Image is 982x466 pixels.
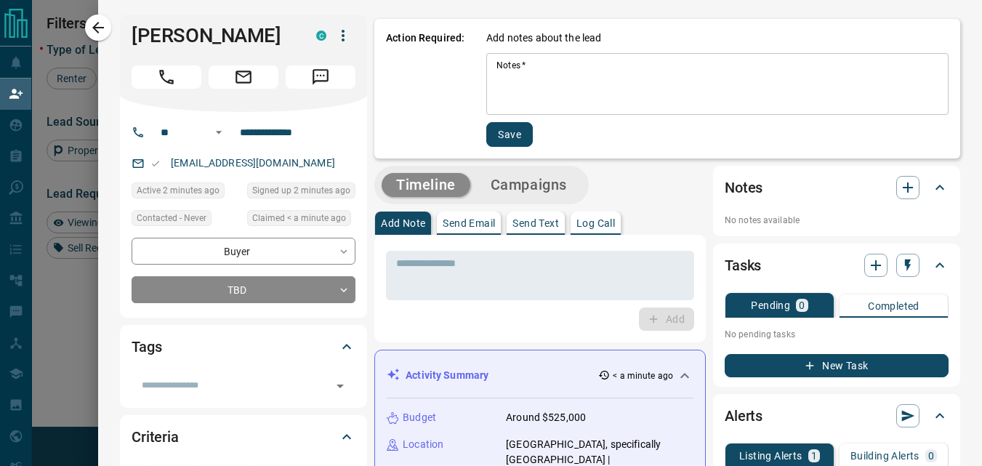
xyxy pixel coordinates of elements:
span: Signed up 2 minutes ago [252,183,350,198]
button: Open [210,124,228,141]
div: condos.ca [316,31,326,41]
button: New Task [725,354,949,377]
p: Action Required: [386,31,464,147]
span: Email [209,65,278,89]
p: Pending [751,300,790,310]
h2: Notes [725,176,762,199]
div: Wed Oct 15 2025 [132,182,240,203]
p: Completed [868,301,919,311]
div: TBD [132,276,355,303]
h2: Tasks [725,254,761,277]
button: Open [330,376,350,396]
p: Building Alerts [850,451,919,461]
button: Timeline [382,173,470,197]
p: Listing Alerts [739,451,802,461]
div: Alerts [725,398,949,433]
p: Send Email [443,218,495,228]
div: Buyer [132,238,355,265]
p: Activity Summary [406,368,488,383]
span: Message [286,65,355,89]
p: Send Text [512,218,559,228]
p: Log Call [576,218,615,228]
p: 1 [811,451,817,461]
span: Claimed < a minute ago [252,211,346,225]
div: Tags [132,329,355,364]
p: No notes available [725,214,949,227]
div: Notes [725,170,949,205]
h2: Tags [132,335,161,358]
a: [EMAIL_ADDRESS][DOMAIN_NAME] [171,157,335,169]
h2: Alerts [725,404,762,427]
p: Around $525,000 [506,410,586,425]
p: Budget [403,410,436,425]
div: Wed Oct 15 2025 [247,210,355,230]
button: Save [486,122,533,147]
h1: [PERSON_NAME] [132,24,294,47]
span: Call [132,65,201,89]
span: Contacted - Never [137,211,206,225]
p: Add notes about the lead [486,31,601,46]
div: Tasks [725,248,949,283]
p: Location [403,437,443,452]
button: Campaigns [476,173,581,197]
div: Wed Oct 15 2025 [247,182,355,203]
svg: Email Valid [150,158,161,169]
p: 0 [928,451,934,461]
p: Add Note [381,218,425,228]
p: 0 [799,300,805,310]
h2: Criteria [132,425,179,449]
p: < a minute ago [613,369,673,382]
p: No pending tasks [725,324,949,345]
span: Active 2 minutes ago [137,183,220,198]
div: Activity Summary< a minute ago [387,362,693,389]
div: Criteria [132,419,355,454]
